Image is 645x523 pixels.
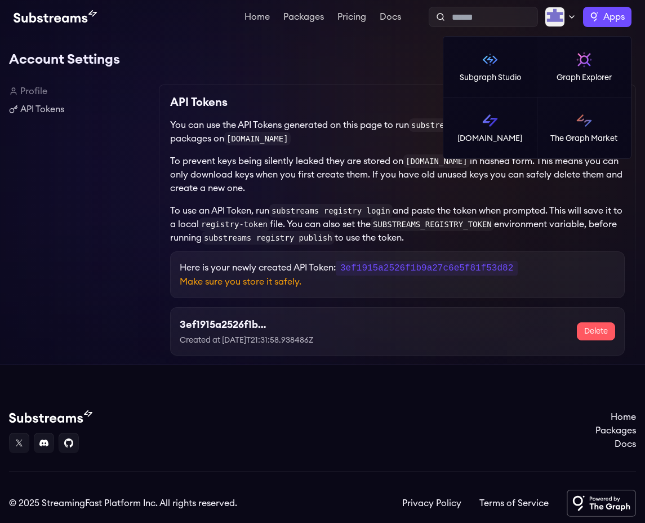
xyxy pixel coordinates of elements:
[9,48,636,71] h1: Account Settings
[460,72,521,83] p: Subgraph Studio
[170,94,228,112] h2: API Tokens
[403,154,470,168] code: [DOMAIN_NAME]
[595,424,636,437] a: Packages
[567,490,636,517] img: Powered by The Graph
[170,154,625,195] p: To prevent keys being silently leaked they are stored on in hashed form. This means you can only ...
[9,85,150,98] a: Profile
[537,97,631,158] a: The Graph Market
[224,132,291,145] code: [DOMAIN_NAME]
[603,10,625,24] span: Apps
[170,204,625,245] p: To use an API Token, run and paste the token when prompted. This will save it to a local file. Yo...
[443,97,537,158] a: [DOMAIN_NAME]
[269,204,393,218] code: substreams registry login
[577,322,615,340] button: Delete
[550,133,617,144] p: The Graph Market
[443,37,537,97] a: Subgraph Studio
[595,410,636,424] a: Home
[481,112,499,130] img: Substreams logo
[14,10,97,24] img: Substream's logo
[9,410,92,424] img: Substream's logo
[170,118,625,145] p: You can use the API Tokens generated on this page to run to publish packages on
[479,497,549,510] a: Terms of Service
[457,133,522,144] p: [DOMAIN_NAME]
[595,437,636,451] a: Docs
[199,218,270,231] code: registry-token
[281,12,326,24] a: Packages
[575,112,593,130] img: The Graph Market logo
[9,497,237,510] div: © 2025 StreamingFast Platform Inc. All rights reserved.
[9,103,150,116] a: API Tokens
[377,12,403,24] a: Docs
[590,12,599,21] img: The Graph logo
[537,37,631,97] a: Graph Explorer
[335,12,368,24] a: Pricing
[409,118,542,132] code: substreams registry publish
[180,335,352,346] p: Created at [DATE]T21:31:58.938486Z
[402,497,461,510] a: Privacy Policy
[575,51,593,69] img: Graph Explorer logo
[481,51,499,69] img: Subgraph Studio logo
[242,12,272,24] a: Home
[180,261,615,275] p: Here is your newly created API Token:
[202,231,335,245] code: substreams registry publish
[180,275,615,289] p: Make sure you store it safely.
[336,261,518,276] code: 3ef1915a2526f1b9a27c6e5f81f53d82
[545,7,565,27] img: Profile
[371,218,494,231] code: SUBSTREAMS_REGISTRY_TOKEN
[180,317,266,333] h3: 3ef1915a2526f1b9a27c6e5f81f53d82
[557,72,612,83] p: Graph Explorer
